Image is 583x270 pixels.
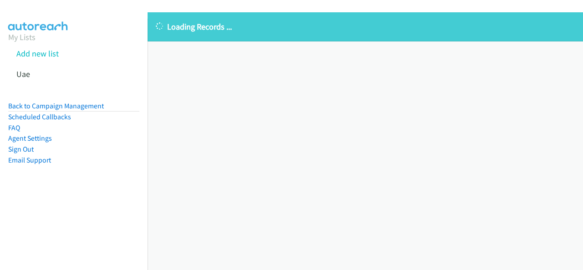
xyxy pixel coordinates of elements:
a: Uae [16,69,30,79]
a: My Lists [8,32,36,42]
p: Loading Records ... [156,20,575,33]
a: Back to Campaign Management [8,102,104,110]
a: Agent Settings [8,134,52,143]
a: FAQ [8,123,20,132]
a: Scheduled Callbacks [8,112,71,121]
a: Add new list [16,48,59,59]
a: Email Support [8,156,51,164]
a: Sign Out [8,145,34,153]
